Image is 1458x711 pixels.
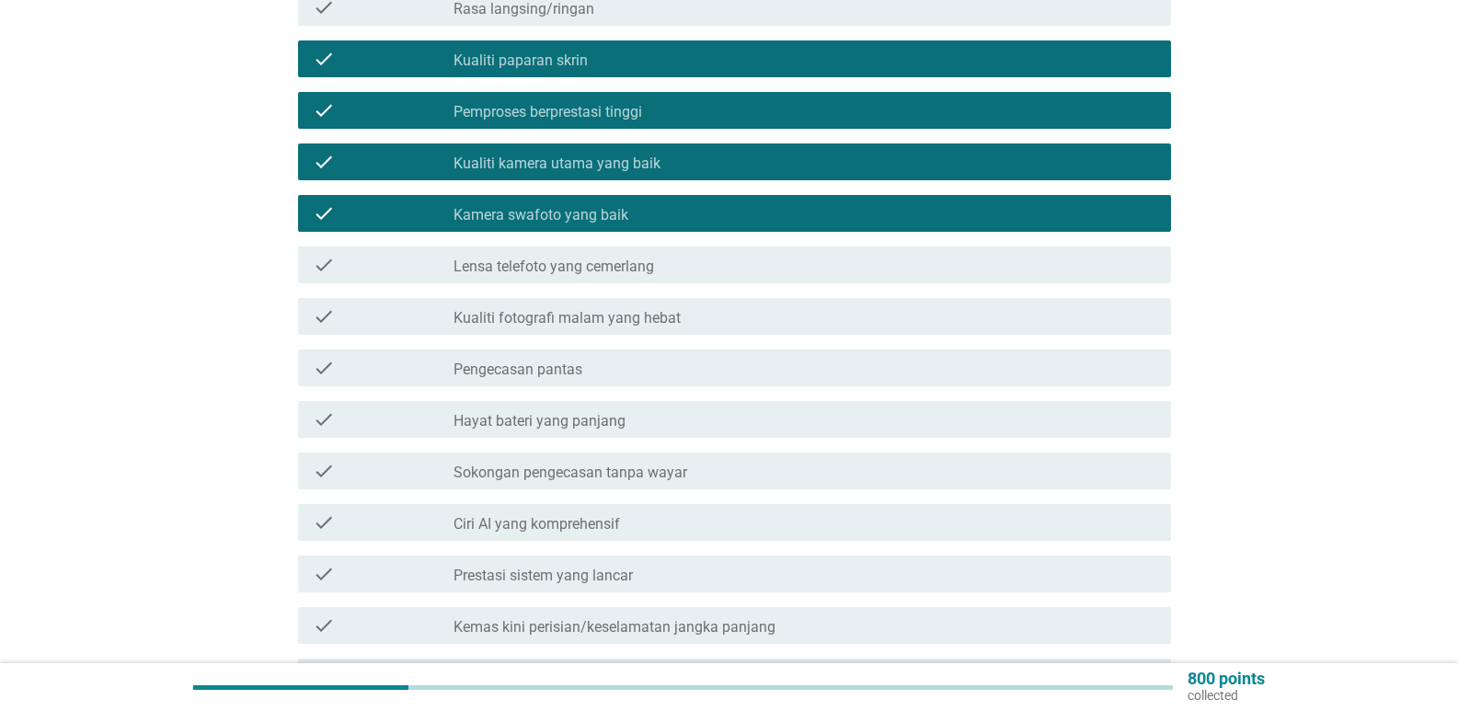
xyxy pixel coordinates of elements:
[313,563,335,585] i: check
[313,408,335,430] i: check
[1188,687,1265,704] p: collected
[1188,671,1265,687] p: 800 points
[453,361,582,379] label: Pengecasan pantas
[313,357,335,379] i: check
[313,305,335,327] i: check
[453,412,626,430] label: Hayat bateri yang panjang
[453,464,687,482] label: Sokongan pengecasan tanpa wayar
[313,614,335,636] i: check
[453,155,660,173] label: Kualiti kamera utama yang baik
[453,618,775,636] label: Kemas kini perisian/keselamatan jangka panjang
[313,202,335,224] i: check
[313,151,335,173] i: check
[453,515,620,533] label: Ciri AI yang komprehensif
[313,254,335,276] i: check
[313,99,335,121] i: check
[313,460,335,482] i: check
[453,206,628,224] label: Kamera swafoto yang baik
[313,511,335,533] i: check
[453,309,681,327] label: Kualiti fotografi malam yang hebat
[313,48,335,70] i: check
[453,258,654,276] label: Lensa telefoto yang cemerlang
[453,567,633,585] label: Prestasi sistem yang lancar
[453,103,642,121] label: Pemproses berprestasi tinggi
[453,52,588,70] label: Kualiti paparan skrin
